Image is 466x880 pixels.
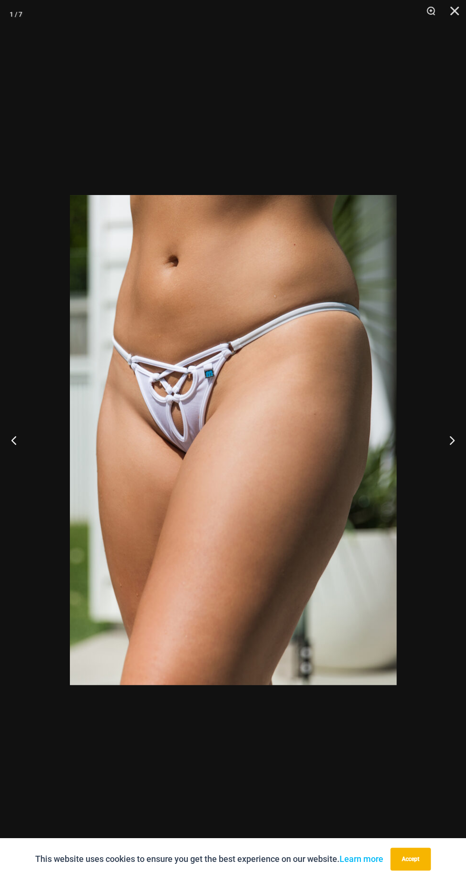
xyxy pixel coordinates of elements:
[390,848,431,870] button: Accept
[35,852,383,866] p: This website uses cookies to ensure you get the best experience on our website.
[70,195,397,685] img: Breakwater White 4856 Micro Bottom 01
[430,416,466,464] button: Next
[10,7,22,21] div: 1 / 7
[340,854,383,864] a: Learn more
